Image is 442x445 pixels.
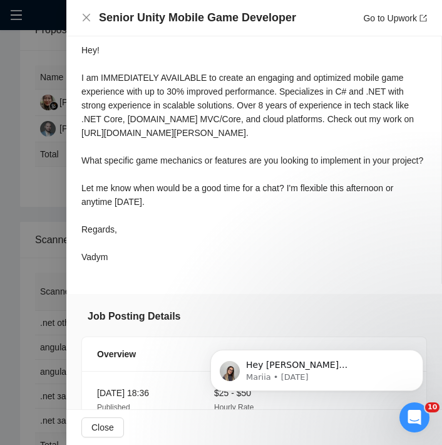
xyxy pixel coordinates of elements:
[99,10,296,26] h4: Senior Unity Mobile Game Developer
[81,417,124,437] button: Close
[399,402,429,432] iframe: Intercom live chat
[81,13,91,23] button: Close
[97,347,136,361] span: Overview
[419,14,427,22] span: export
[88,309,180,324] h5: Job Posting Details
[97,388,149,398] span: [DATE] 18:36
[192,323,442,411] iframe: Intercom notifications message
[97,403,130,412] span: Published
[425,402,439,412] span: 10
[81,13,91,23] span: close
[91,421,114,434] span: Close
[363,13,427,23] a: Go to Upworkexport
[81,43,426,264] div: Hey! I am IMMEDIATELY AVAILABLE to create an engaging and optimized mobile game experience with u...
